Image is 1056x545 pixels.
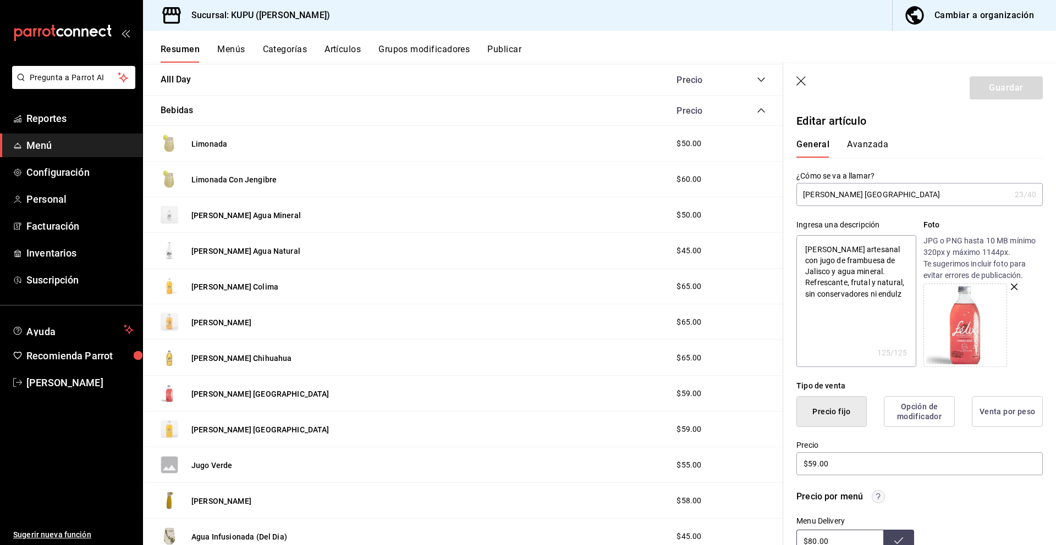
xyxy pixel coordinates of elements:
img: Preview [161,385,178,402]
button: Pregunta a Parrot AI [12,66,135,89]
button: [PERSON_NAME] [191,317,251,328]
span: Sugerir nueva función [13,529,134,541]
button: Menús [217,44,245,63]
span: $45.00 [676,531,701,542]
span: $45.00 [676,245,701,257]
p: Foto [923,219,1043,231]
span: $65.00 [676,316,701,328]
img: Preview [161,492,178,509]
img: Preview [926,286,1004,364]
button: Limonada [191,138,227,149]
img: Preview [161,527,178,545]
div: Ingresa una descripción [796,219,916,231]
div: Tipo de venta [796,380,1043,392]
button: [PERSON_NAME] [191,496,251,507]
p: JPG o PNG hasta 10 MB mínimo 320px y máximo 1144px. Te sugerimos incluir foto para evitar errores... [923,235,1043,281]
button: Agua Infusionada (Del Dia) [191,531,287,542]
button: Grupos modificadores [378,44,470,63]
button: Resumen [161,44,200,63]
span: $58.00 [676,495,701,507]
button: Alll Day [161,74,191,86]
button: Precio fijo [796,396,867,427]
span: Recomienda Parrot [26,348,134,363]
img: Preview [161,206,178,224]
button: Limonada Con Jengibre [191,174,277,185]
div: Precio [665,75,736,85]
h3: Sucursal: KUPU ([PERSON_NAME]) [183,9,330,22]
img: Preview [161,277,178,295]
a: Pregunta a Parrot AI [8,80,135,91]
span: $59.00 [676,388,701,399]
span: Pregunta a Parrot AI [30,72,118,84]
button: Publicar [487,44,521,63]
div: 125 /125 [877,347,908,358]
img: Preview [161,313,178,331]
button: [PERSON_NAME] [GEOGRAPHIC_DATA] [191,388,329,399]
button: [PERSON_NAME] Chihuahua [191,353,291,364]
span: [PERSON_NAME] [26,375,134,390]
label: Precio [796,441,1043,449]
button: collapse-category-row [757,75,766,84]
img: Preview [161,170,178,188]
button: open_drawer_menu [121,29,130,37]
span: Inventarios [26,246,134,260]
span: Personal [26,192,134,207]
button: Artículos [324,44,361,63]
button: Bebidas [161,104,193,117]
button: Avanzada [847,139,888,158]
div: navigation tabs [161,44,1056,63]
span: $50.00 [676,209,701,221]
span: Facturación [26,219,134,233]
div: Cambiar a organización [934,8,1034,23]
img: Preview [161,349,178,366]
span: $55.00 [676,459,701,471]
button: Jugo Verde [191,460,233,471]
label: ¿Cómo se va a llamar? [796,172,1043,180]
img: Preview [161,420,178,438]
button: [PERSON_NAME] Agua Mineral [191,210,301,221]
span: Reportes [26,111,134,126]
img: Preview [161,135,178,152]
button: [PERSON_NAME] Agua Natural [191,246,300,257]
button: collapse-category-row [757,106,766,115]
div: 23 /40 [1015,189,1036,200]
div: Menu Delivery [796,516,914,525]
span: Menú [26,138,134,153]
img: Preview [161,242,178,259]
p: Editar artículo [796,113,1043,129]
span: $59.00 [676,424,701,435]
input: $0.00 [796,452,1043,475]
div: navigation tabs [796,139,1030,158]
button: Opción de modificador [884,396,955,427]
span: Suscripción [26,272,134,287]
span: Configuración [26,165,134,180]
button: [PERSON_NAME] [GEOGRAPHIC_DATA] [191,424,329,435]
button: Venta por peso [972,396,1043,427]
div: Precio por menú [796,490,863,503]
button: Categorías [263,44,307,63]
span: $60.00 [676,174,701,185]
span: $50.00 [676,138,701,149]
span: Ayuda [26,323,119,336]
button: [PERSON_NAME] Colima [191,281,278,292]
button: General [796,139,829,158]
span: $65.00 [676,281,701,292]
div: Precio [665,105,736,116]
span: $65.00 [676,352,701,364]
